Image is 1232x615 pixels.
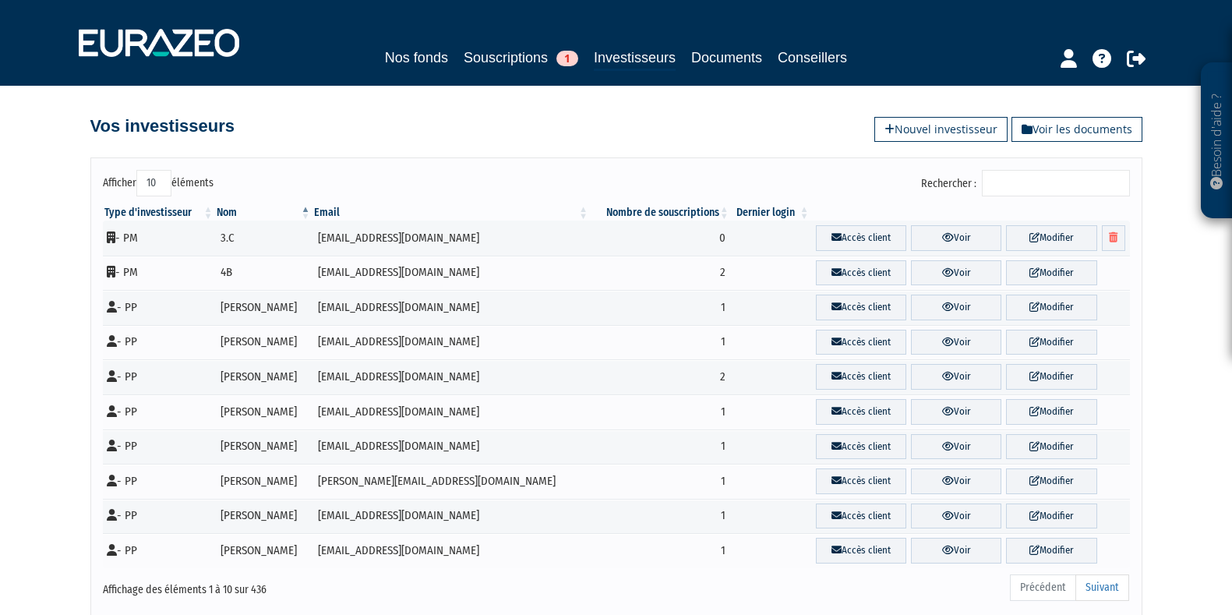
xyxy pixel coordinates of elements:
td: - PP [103,429,215,465]
th: Type d'investisseur : activer pour trier la colonne par ordre croissant [103,205,215,221]
td: 1 [590,394,731,429]
td: [EMAIL_ADDRESS][DOMAIN_NAME] [312,499,590,534]
td: 1 [590,464,731,499]
a: Accès client [816,399,906,425]
a: Investisseurs [594,47,676,71]
a: Accès client [816,434,906,460]
td: - PP [103,290,215,325]
th: &nbsp; [811,205,1130,221]
a: Modifier [1006,468,1096,494]
td: 2 [590,359,731,394]
a: Accès client [816,225,906,251]
a: Voir [911,225,1001,251]
div: Affichage des éléments 1 à 10 sur 436 [103,573,517,598]
a: Supprimer [1102,225,1125,251]
img: 1732889491-logotype_eurazeo_blanc_rvb.png [79,29,239,57]
a: Voir [911,504,1001,529]
td: [EMAIL_ADDRESS][DOMAIN_NAME] [312,290,590,325]
a: Nos fonds [385,47,448,69]
th: Nombre de souscriptions : activer pour trier la colonne par ordre croissant [590,205,731,221]
td: [EMAIL_ADDRESS][DOMAIN_NAME] [312,429,590,465]
td: 1 [590,533,731,568]
a: Voir [911,434,1001,460]
p: Besoin d'aide ? [1208,71,1226,211]
td: [EMAIL_ADDRESS][DOMAIN_NAME] [312,359,590,394]
td: [PERSON_NAME] [215,325,312,360]
a: Voir [911,538,1001,564]
td: 1 [590,325,731,360]
label: Afficher éléments [103,170,214,196]
a: Modifier [1006,538,1096,564]
input: Rechercher : [982,170,1130,196]
td: - PP [103,359,215,394]
a: Accès client [816,538,906,564]
a: Voir [911,364,1001,390]
td: [EMAIL_ADDRESS][DOMAIN_NAME] [312,221,590,256]
a: Modifier [1006,330,1096,355]
a: Accès client [816,295,906,320]
a: Conseillers [778,47,847,69]
td: 4B [215,256,312,291]
td: 1 [590,290,731,325]
a: Nouvel investisseur [874,117,1008,142]
td: [PERSON_NAME][EMAIL_ADDRESS][DOMAIN_NAME] [312,464,590,499]
td: - PP [103,394,215,429]
th: Nom : activer pour trier la colonne par ordre d&eacute;croissant [215,205,312,221]
td: - PP [103,464,215,499]
td: 1 [590,499,731,534]
td: [EMAIL_ADDRESS][DOMAIN_NAME] [312,256,590,291]
td: - PM [103,256,215,291]
a: Modifier [1006,295,1096,320]
td: [PERSON_NAME] [215,290,312,325]
td: [PERSON_NAME] [215,464,312,499]
td: 2 [590,256,731,291]
a: Accès client [816,330,906,355]
h4: Vos investisseurs [90,117,235,136]
a: Voir [911,260,1001,286]
td: [EMAIL_ADDRESS][DOMAIN_NAME] [312,325,590,360]
a: Accès client [816,364,906,390]
a: Voir les documents [1011,117,1142,142]
td: [PERSON_NAME] [215,394,312,429]
td: [PERSON_NAME] [215,359,312,394]
td: 3.C [215,221,312,256]
a: Voir [911,295,1001,320]
a: Modifier [1006,364,1096,390]
a: Voir [911,399,1001,425]
td: - PP [103,533,215,568]
td: [PERSON_NAME] [215,533,312,568]
a: Modifier [1006,399,1096,425]
td: [EMAIL_ADDRESS][DOMAIN_NAME] [312,394,590,429]
th: Dernier login : activer pour trier la colonne par ordre croissant [731,205,811,221]
a: Accès client [816,504,906,529]
span: 1 [556,51,578,66]
a: Souscriptions1 [464,47,578,69]
td: 1 [590,429,731,465]
a: Suivant [1075,574,1129,601]
td: 0 [590,221,731,256]
a: Documents [691,47,762,69]
a: Voir [911,330,1001,355]
td: [EMAIL_ADDRESS][DOMAIN_NAME] [312,533,590,568]
th: Email : activer pour trier la colonne par ordre croissant [312,205,590,221]
label: Rechercher : [921,170,1130,196]
a: Modifier [1006,260,1096,286]
a: Accès client [816,468,906,494]
a: Modifier [1006,504,1096,529]
td: - PM [103,221,215,256]
a: Accès client [816,260,906,286]
a: Modifier [1006,434,1096,460]
a: Voir [911,468,1001,494]
select: Afficheréléments [136,170,171,196]
td: [PERSON_NAME] [215,499,312,534]
td: [PERSON_NAME] [215,429,312,465]
td: - PP [103,325,215,360]
td: - PP [103,499,215,534]
a: Modifier [1006,225,1096,251]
